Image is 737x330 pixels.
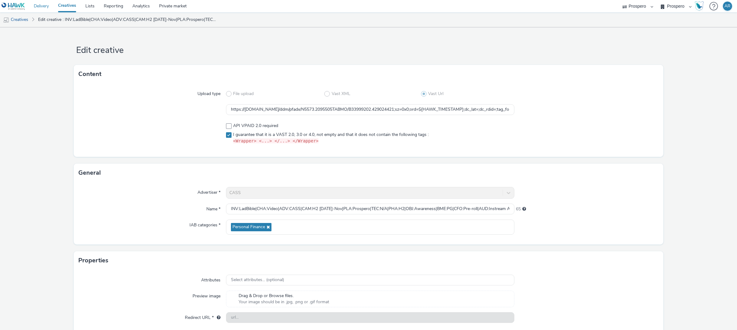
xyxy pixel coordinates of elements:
label: Advertiser * [195,187,223,196]
img: undefined Logo [2,2,25,10]
img: Hawk Academy [695,1,704,11]
span: Vast XML [332,91,350,97]
h3: General [78,168,101,177]
span: API VPAID 2.0 required [233,123,278,129]
span: File upload [233,91,254,97]
h3: Content [78,70,101,79]
span: Drag & Drop or Browse files. [239,293,329,299]
span: Personal Finance [232,225,265,230]
img: mobile [3,17,9,23]
span: 65 [516,206,521,212]
div: URL will be used as a validation URL with some SSPs and it will be the redirection URL of your cr... [214,315,220,321]
span: I guarantee that it is a VAST 2.0, 3.0 or 4.0, not empty and that it does not contain the followi... [233,132,429,145]
label: Attributes [199,275,223,283]
h3: Properties [78,256,108,265]
span: Vast Url [428,91,443,97]
a: Edit creative : INV:LadBible|CHA:Video|ADV:CASS|CAM:H2 [DATE]-Nov|PLA:Prospero|TEC:N/A|PHA:H2|OBJ... [35,12,219,27]
code: <Wrapper> <...> </...> </Wrapper> [233,138,318,143]
input: url... [226,312,514,323]
input: Vast URL [226,104,514,115]
label: Name * [204,204,223,212]
label: IAB categories * [187,220,223,228]
input: Name [226,204,514,214]
h1: Edit creative [74,45,663,56]
span: Select attributes... (optional) [231,277,284,283]
div: AR [724,2,731,11]
label: Preview image [190,291,223,299]
div: Maximum 255 characters [522,206,526,212]
span: Your image should be in .jpg, .png or .gif format [239,299,329,305]
a: Hawk Academy [695,1,706,11]
label: Redirect URL * [182,312,223,321]
label: Upload type [195,88,223,97]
